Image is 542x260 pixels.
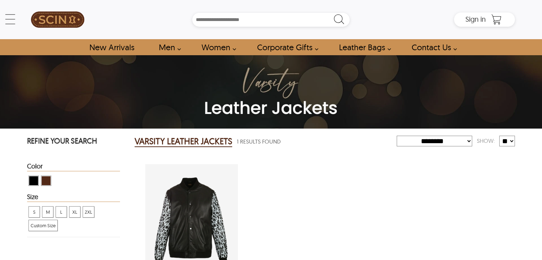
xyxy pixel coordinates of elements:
[81,39,142,55] a: Shop New Arrivals
[28,220,58,231] div: View Custom Size Varsity Leather Jackets
[472,135,499,147] div: Show:
[28,206,40,218] div: View S Varsity Leather Jackets
[83,206,94,218] div: View 2XL Varsity Leather Jackets
[42,206,53,218] div: View M Varsity Leather Jackets
[237,137,281,146] span: 1 Results Found
[31,4,84,36] img: SCIN
[69,207,80,217] span: XL
[27,4,88,36] a: SCIN
[193,39,240,55] a: Shop Women Leather Jackets
[27,136,120,147] p: REFINE YOUR SEARCH
[465,17,486,23] a: Sign in
[331,39,395,55] a: Shop Leather Bags
[489,14,504,25] a: Shopping Cart
[29,207,40,217] span: S
[83,207,94,217] span: 2XL
[41,176,51,186] div: View Brown ( Brand Color ) Varsity Leather Jackets
[29,220,57,231] span: Custom Size
[249,39,322,55] a: Shop Leather Corporate Gifts
[403,39,461,55] a: contact-us
[56,206,67,218] div: View L Varsity Leather Jackets
[42,207,53,217] span: M
[151,39,185,55] a: shop men's leather jackets
[28,176,39,186] div: View Black Varsity Leather Jackets
[135,134,397,149] div: Varsity Leather Jackets 1 Results Found
[135,136,232,147] h2: VARSITY LEATHER JACKETS
[27,193,120,202] div: Heading Filter Varsity Leather Jackets by Size
[27,163,120,171] div: Heading Filter Varsity Leather Jackets by Color
[465,15,486,24] span: Sign in
[56,207,67,217] span: L
[69,206,80,218] div: View XL Varsity Leather Jackets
